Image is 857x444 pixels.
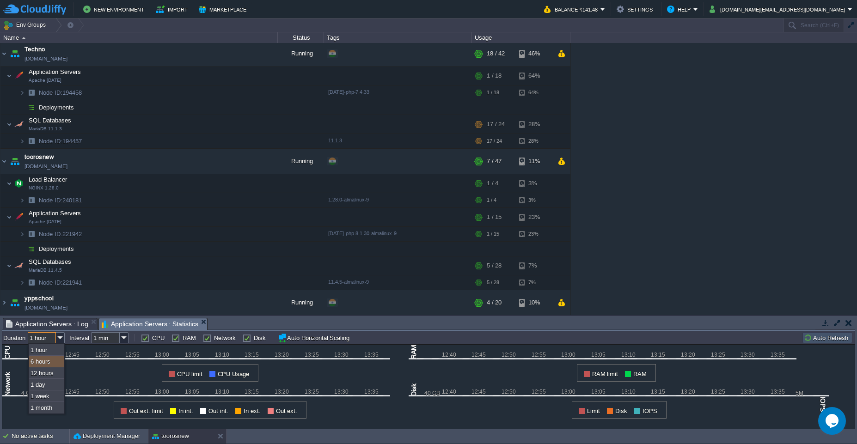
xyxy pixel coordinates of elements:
div: 12 hours [29,367,64,379]
a: Application ServersApache [DATE] [28,68,82,75]
div: 1 month [29,402,64,414]
div: 12:50 [497,352,520,358]
img: AMDAwAAAACH5BAEAAAAALAAAAAABAAEAAAICRAEAOw== [6,67,12,85]
div: 13:15 [240,352,263,358]
span: SQL Databases [28,116,73,124]
span: Node ID: [39,279,62,286]
div: 13:25 [300,352,323,358]
img: AMDAwAAAACH5BAEAAAAALAAAAAABAAEAAAICRAEAOw== [25,85,38,100]
a: toorosnew [24,152,54,162]
span: 221941 [38,279,83,286]
div: 1 / 18 [487,67,502,85]
div: 12:55 [121,352,144,358]
div: CPU Usage [2,323,13,359]
img: AMDAwAAAACH5BAEAAAAALAAAAAABAAEAAAICRAEAOw== [6,115,12,134]
div: 12:50 [497,389,520,395]
a: yppschool [24,294,54,303]
span: Out int. [208,408,228,414]
div: 46% [519,41,549,66]
img: AMDAwAAAACH5BAEAAAAALAAAAAABAAEAAAICRAEAOw== [25,100,38,115]
button: Auto Horizontal Scaling [278,333,352,342]
div: 13:25 [706,389,729,395]
a: [DOMAIN_NAME] [24,162,67,171]
img: AMDAwAAAACH5BAEAAAAALAAAAAABAAEAAAICRAEAOw== [19,134,25,148]
div: 3% [519,174,549,193]
div: RAM [409,343,420,359]
span: 221942 [38,230,83,238]
a: Node ID:221941 [38,279,83,286]
div: 64% [519,67,549,85]
img: AMDAwAAAACH5BAEAAAAALAAAAAABAAEAAAICRAEAOw== [19,85,25,100]
button: Auto Refresh [804,334,851,342]
div: 13:10 [617,352,640,358]
div: 13:20 [676,389,699,395]
div: 13:25 [706,352,729,358]
button: Import [156,4,190,15]
img: AMDAwAAAACH5BAEAAAAALAAAAAABAAEAAAICRAEAOw== [0,41,8,66]
div: 12:40 [437,389,460,395]
div: 13:30 [736,389,759,395]
div: 12:55 [121,389,144,395]
div: Network [2,371,13,396]
span: Application Servers : Log [6,318,88,329]
div: 12:45 [467,352,490,358]
label: Interval [69,335,89,341]
div: 4 / 20 [487,290,502,315]
div: 13:30 [736,352,759,358]
div: 13:35 [766,352,789,358]
div: 23% [519,208,549,226]
div: 18 / 42 [487,41,505,66]
div: 7 / 47 [487,149,502,174]
div: 13:10 [617,389,640,395]
span: Limit [587,408,600,414]
a: Deployments [38,245,75,253]
span: SQL Databases [28,258,73,266]
img: AMDAwAAAACH5BAEAAAAALAAAAAABAAEAAAICRAEAOw== [25,193,38,207]
div: 13:20 [270,389,293,395]
span: In ext. [244,408,261,414]
img: AMDAwAAAACH5BAEAAAAALAAAAAABAAEAAAICRAEAOw== [12,208,25,226]
span: 11.4.5-almalinux-9 [328,279,369,285]
span: In int. [178,408,194,414]
img: AMDAwAAAACH5BAEAAAAALAAAAAABAAEAAAICRAEAOw== [19,275,25,290]
span: [DATE]-php-8.1.30-almalinux-9 [328,231,397,236]
div: Disk [409,382,420,396]
div: 13:30 [330,352,353,358]
div: 1 / 18 [487,85,499,100]
a: SQL DatabasesMariaDB 11.1.3 [28,117,73,124]
img: AMDAwAAAACH5BAEAAAAALAAAAAABAAEAAAICRAEAOw== [0,149,8,174]
div: 1 / 15 [487,227,499,241]
div: 13:05 [587,352,610,358]
button: Balance ₹141.48 [544,4,600,15]
div: No active tasks [12,429,69,444]
div: 1 hour [29,344,64,356]
span: Node ID: [39,138,62,145]
a: SQL DatabasesMariaDB 11.4.5 [28,258,73,265]
div: 6 hours [29,356,64,367]
img: AMDAwAAAACH5BAEAAAAALAAAAAABAAEAAAICRAEAOw== [25,242,38,256]
div: 17 / 24 [487,115,505,134]
div: 1 / 4 [487,193,496,207]
div: 5M [796,390,826,396]
span: MariaDB 11.4.5 [29,268,62,273]
span: 11.1.3 [328,138,342,143]
div: 12:40 [437,352,460,358]
div: 13:05 [180,352,203,358]
div: 40 GB [410,390,440,396]
div: 10% [519,290,549,315]
a: Load BalancerNGINX 1.28.0 [28,176,68,183]
span: Apache [DATE] [29,78,61,83]
span: CPU limit [177,371,202,377]
img: AMDAwAAAACH5BAEAAAAALAAAAAABAAEAAAICRAEAOw== [12,256,25,275]
div: 1 week [29,390,64,402]
div: Name [1,32,277,43]
div: 13:05 [180,389,203,395]
span: Application Servers : Statistics [102,318,199,330]
span: 1.28.0-almalinux-9 [328,197,369,202]
div: 12:55 [527,389,550,395]
div: 7% [519,256,549,275]
div: 13:35 [360,389,383,395]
